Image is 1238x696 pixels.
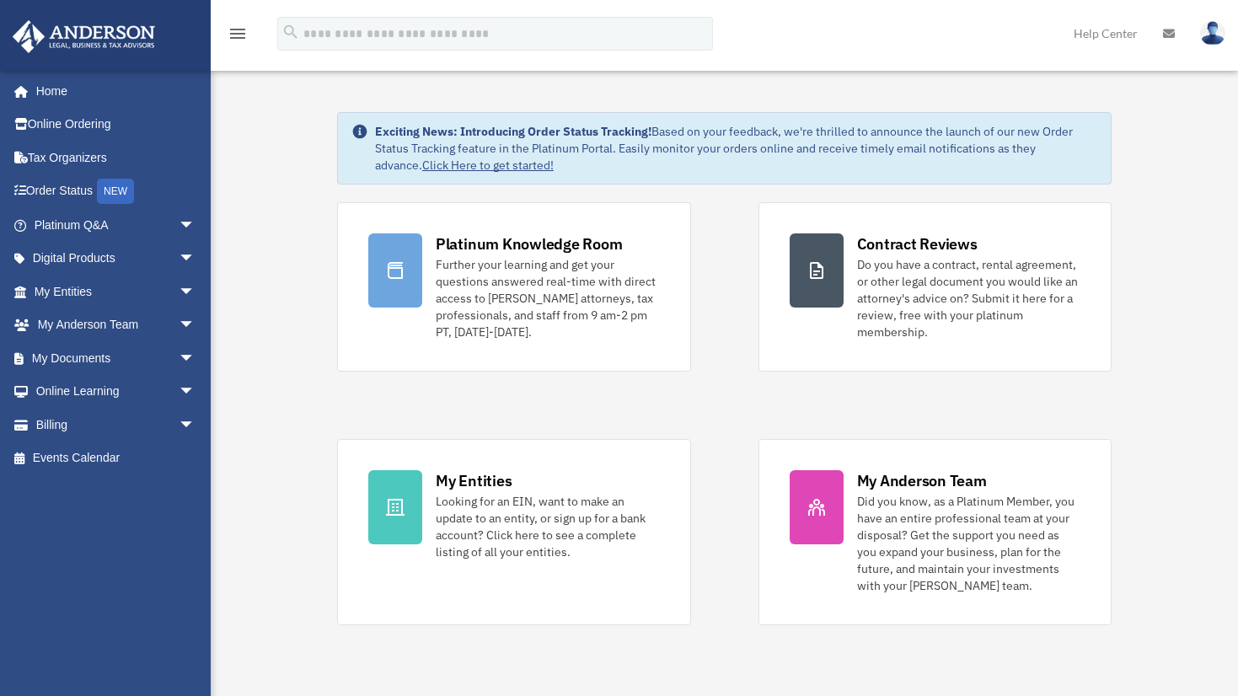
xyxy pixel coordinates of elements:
[179,375,212,410] span: arrow_drop_down
[857,256,1081,340] div: Do you have a contract, rental agreement, or other legal document you would like an attorney's ad...
[179,408,212,442] span: arrow_drop_down
[12,74,212,108] a: Home
[179,208,212,243] span: arrow_drop_down
[857,233,978,254] div: Contract Reviews
[436,256,660,340] div: Further your learning and get your questions answered real-time with direct access to [PERSON_NAM...
[422,158,554,173] a: Click Here to get started!
[12,408,221,442] a: Billingarrow_drop_down
[8,20,160,53] img: Anderson Advisors Platinum Portal
[12,442,221,475] a: Events Calendar
[857,470,987,491] div: My Anderson Team
[12,242,221,276] a: Digital Productsarrow_drop_down
[12,108,221,142] a: Online Ordering
[12,341,221,375] a: My Documentsarrow_drop_down
[758,202,1112,372] a: Contract Reviews Do you have a contract, rental agreement, or other legal document you would like...
[281,23,300,41] i: search
[179,341,212,376] span: arrow_drop_down
[12,308,221,342] a: My Anderson Teamarrow_drop_down
[179,275,212,309] span: arrow_drop_down
[179,242,212,276] span: arrow_drop_down
[228,29,248,44] a: menu
[97,179,134,204] div: NEW
[857,493,1081,594] div: Did you know, as a Platinum Member, you have an entire professional team at your disposal? Get th...
[436,470,512,491] div: My Entities
[12,141,221,174] a: Tax Organizers
[375,123,1097,174] div: Based on your feedback, we're thrilled to announce the launch of our new Order Status Tracking fe...
[1200,21,1225,46] img: User Pic
[436,233,623,254] div: Platinum Knowledge Room
[436,493,660,560] div: Looking for an EIN, want to make an update to an entity, or sign up for a bank account? Click her...
[12,208,221,242] a: Platinum Q&Aarrow_drop_down
[337,202,691,372] a: Platinum Knowledge Room Further your learning and get your questions answered real-time with dire...
[375,124,651,139] strong: Exciting News: Introducing Order Status Tracking!
[758,439,1112,625] a: My Anderson Team Did you know, as a Platinum Member, you have an entire professional team at your...
[12,375,221,409] a: Online Learningarrow_drop_down
[12,275,221,308] a: My Entitiesarrow_drop_down
[179,308,212,343] span: arrow_drop_down
[12,174,221,209] a: Order StatusNEW
[228,24,248,44] i: menu
[337,439,691,625] a: My Entities Looking for an EIN, want to make an update to an entity, or sign up for a bank accoun...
